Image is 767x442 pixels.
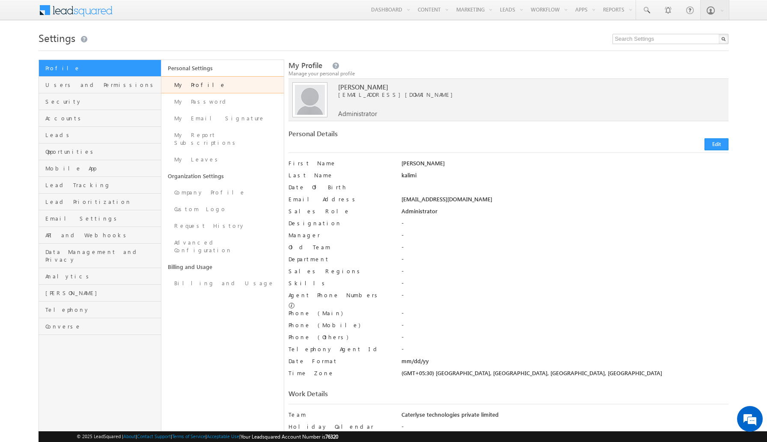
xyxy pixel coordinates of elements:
div: Work Details [288,390,503,402]
span: Analytics [45,272,159,280]
a: My Profile [161,76,284,93]
div: - [401,279,729,291]
label: Time Zone [288,369,390,377]
span: Security [45,98,159,105]
div: - [401,243,729,255]
label: Sales Role [288,207,390,215]
span: [PERSON_NAME] [45,289,159,297]
label: Holiday Calendar [288,423,390,430]
span: Mobile App [45,164,159,172]
a: Billing and Usage [161,275,284,292]
span: Your Leadsquared Account Number is [241,433,338,440]
div: - [401,255,729,267]
div: - [401,333,729,345]
div: [EMAIL_ADDRESS][DOMAIN_NAME] [401,195,729,207]
div: [PERSON_NAME] [401,159,729,171]
span: Administrator [338,110,377,117]
div: - [401,345,729,357]
span: Converse [45,323,159,330]
a: About [123,433,136,439]
span: Data Management and Privacy [45,248,159,263]
a: Opportunities [39,143,161,160]
label: Team [288,411,390,418]
span: Opportunities [45,148,159,155]
div: mm/dd/yy [401,357,729,369]
span: Telephony [45,306,159,314]
a: My Report Subscriptions [161,127,284,151]
a: API and Webhooks [39,227,161,244]
a: Telephony [39,302,161,318]
a: Accounts [39,110,161,127]
label: Last Name [288,171,390,179]
a: Company Profile [161,184,284,201]
a: Custom Logo [161,201,284,218]
a: Users and Permissions [39,77,161,93]
label: Department [288,255,390,263]
span: Users and Permissions [45,81,159,89]
input: Search Settings [612,34,728,44]
label: Telephony Agent Id [288,345,390,353]
a: Request History [161,218,284,234]
span: Accounts [45,114,159,122]
label: Designation [288,219,390,227]
a: Acceptable Use [207,433,239,439]
div: kalimi [401,171,729,183]
div: - [401,267,729,279]
div: - [401,423,729,435]
span: Email Settings [45,215,159,222]
a: Data Management and Privacy [39,244,161,268]
span: [EMAIL_ADDRESS][DOMAIN_NAME] [338,91,690,99]
a: Contact Support [137,433,171,439]
a: Terms of Service [172,433,205,439]
span: My Profile [288,60,322,70]
a: Email Settings [39,210,161,227]
div: - [401,219,729,231]
a: My Email Signature [161,110,284,127]
label: Manager [288,231,390,239]
div: Administrator [401,207,729,219]
a: Security [39,93,161,110]
a: Lead Tracking [39,177,161,194]
a: Profile [39,60,161,77]
div: (GMT+05:30) [GEOGRAPHIC_DATA], [GEOGRAPHIC_DATA], [GEOGRAPHIC_DATA], [GEOGRAPHIC_DATA] [401,369,729,381]
label: Phone (Mobile) [288,321,360,329]
a: Personal Settings [161,60,284,76]
span: Profile [45,64,159,72]
div: Personal Details [288,130,503,142]
label: Sales Regions [288,267,390,275]
a: My Leaves [161,151,284,168]
label: Agent Phone Numbers [288,291,381,299]
span: Lead Tracking [45,181,159,189]
label: Date Format [288,357,390,365]
label: Skills [288,279,390,287]
div: Caterlyse technologies private limited [401,411,729,423]
label: Date Of Birth [288,183,390,191]
div: - [401,321,729,333]
span: 76320 [325,433,338,440]
span: Lead Prioritization [45,198,159,206]
a: [PERSON_NAME] [39,285,161,302]
label: First Name [288,159,390,167]
a: Billing and Usage [161,259,284,275]
a: Converse [39,318,161,335]
span: Settings [39,31,75,45]
a: Analytics [39,268,161,285]
span: © 2025 LeadSquared | | | | | [77,433,338,441]
div: - [401,291,729,303]
label: Email Address [288,195,390,203]
button: Edit [705,138,728,150]
label: Phone (Others) [288,333,390,341]
a: Leads [39,127,161,143]
span: API and Webhooks [45,231,159,239]
div: - [401,231,729,243]
div: Manage your personal profile [288,70,729,78]
a: My Password [161,93,284,110]
span: Leads [45,131,159,139]
label: Phone (Main) [288,309,390,317]
a: Mobile App [39,160,161,177]
a: Organization Settings [161,168,284,184]
a: Lead Prioritization [39,194,161,210]
a: Advanced Configuration [161,234,284,259]
span: [PERSON_NAME] [338,83,690,91]
label: Old Team [288,243,390,251]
